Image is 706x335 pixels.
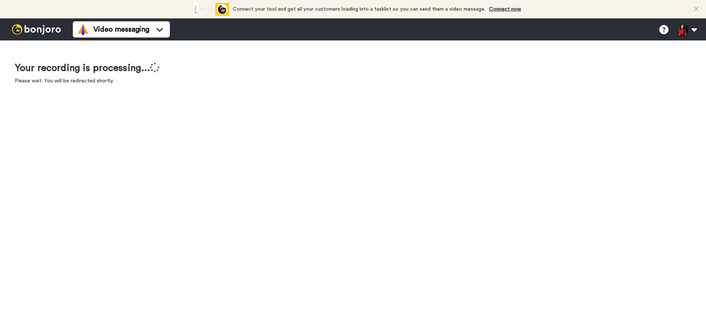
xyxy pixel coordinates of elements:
span: Video messaging [93,24,149,35]
h1: Your recording is processing... [15,63,160,74]
p: Please wait. You will be redirected shortly. [15,77,160,85]
span: Connect your tool and get all your customers loading into a tasklist so you can send them a video... [233,7,485,12]
a: Connect now [489,7,521,12]
img: vm-color.svg [77,24,89,35]
img: bj-logo-header-white.svg [9,24,64,35]
div: animation [189,3,229,16]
